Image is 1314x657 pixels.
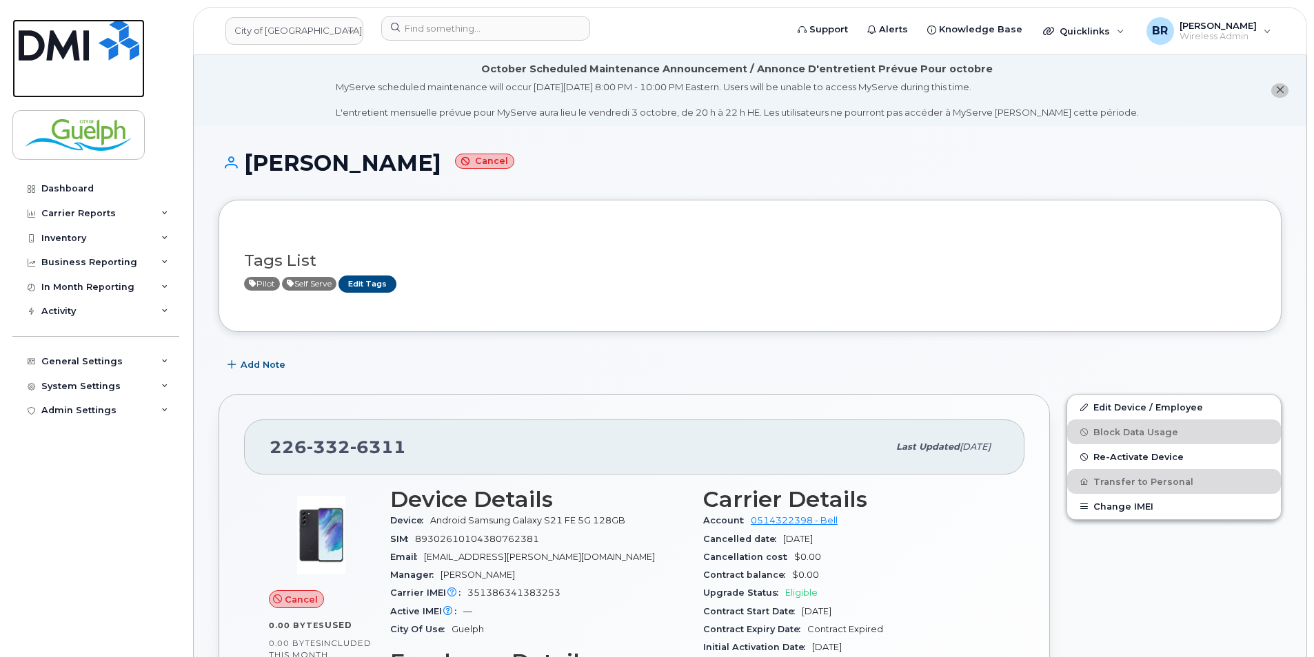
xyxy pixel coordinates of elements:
span: Cancel [285,593,318,606]
span: 0.00 Bytes [269,638,321,648]
span: City Of Use [390,624,452,634]
img: image20231002-3703462-abbrul.jpeg [280,494,363,576]
span: 6311 [350,437,406,457]
h3: Carrier Details [703,487,1000,512]
span: [DATE] [783,534,813,544]
span: Active [244,277,280,291]
h3: Device Details [390,487,687,512]
span: used [325,620,352,630]
span: Email [390,552,424,562]
span: Contract Expired [807,624,883,634]
a: Edit Tags [338,275,396,293]
span: [DATE] [960,441,991,452]
span: Contract Expiry Date [703,624,807,634]
span: 332 [307,437,350,457]
a: Edit Device / Employee [1067,395,1281,419]
span: Manager [390,570,441,580]
span: 0.00 Bytes [269,620,325,630]
span: Add Note [241,358,285,371]
span: Carrier IMEI [390,587,467,598]
span: SIM [390,534,415,544]
span: Cancellation cost [703,552,794,562]
span: Eligible [785,587,818,598]
h3: Tags List [244,252,1256,269]
button: Re-Activate Device [1067,444,1281,469]
h1: [PERSON_NAME] [219,151,1282,175]
span: Last updated [896,441,960,452]
span: Re-Activate Device [1093,452,1184,462]
span: Device [390,515,430,525]
span: [DATE] [812,642,842,652]
span: [PERSON_NAME] [441,570,515,580]
span: 226 [270,437,406,457]
span: Account [703,515,751,525]
span: Upgrade Status [703,587,785,598]
span: Active IMEI [390,606,463,616]
span: Active [282,277,336,291]
span: 351386341383253 [467,587,560,598]
button: Transfer to Personal [1067,469,1281,494]
span: [EMAIL_ADDRESS][PERSON_NAME][DOMAIN_NAME] [424,552,655,562]
span: — [463,606,472,616]
span: [DATE] [802,606,831,616]
div: MyServe scheduled maintenance will occur [DATE][DATE] 8:00 PM - 10:00 PM Eastern. Users will be u... [336,81,1139,119]
span: $0.00 [794,552,821,562]
span: Initial Activation Date [703,642,812,652]
span: Contract Start Date [703,606,802,616]
button: Change IMEI [1067,494,1281,519]
span: Guelph [452,624,484,634]
span: $0.00 [792,570,819,580]
button: close notification [1271,83,1288,98]
span: Cancelled date [703,534,783,544]
div: October Scheduled Maintenance Announcement / Annonce D'entretient Prévue Pour octobre [481,62,993,76]
span: Android Samsung Galaxy S21 FE 5G 128GB [430,515,625,525]
button: Add Note [219,353,297,377]
span: 89302610104380762381 [415,534,539,544]
small: Cancel [455,154,514,169]
button: Block Data Usage [1067,419,1281,444]
a: 0514322398 - Bell [751,515,838,525]
span: Contract balance [703,570,792,580]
